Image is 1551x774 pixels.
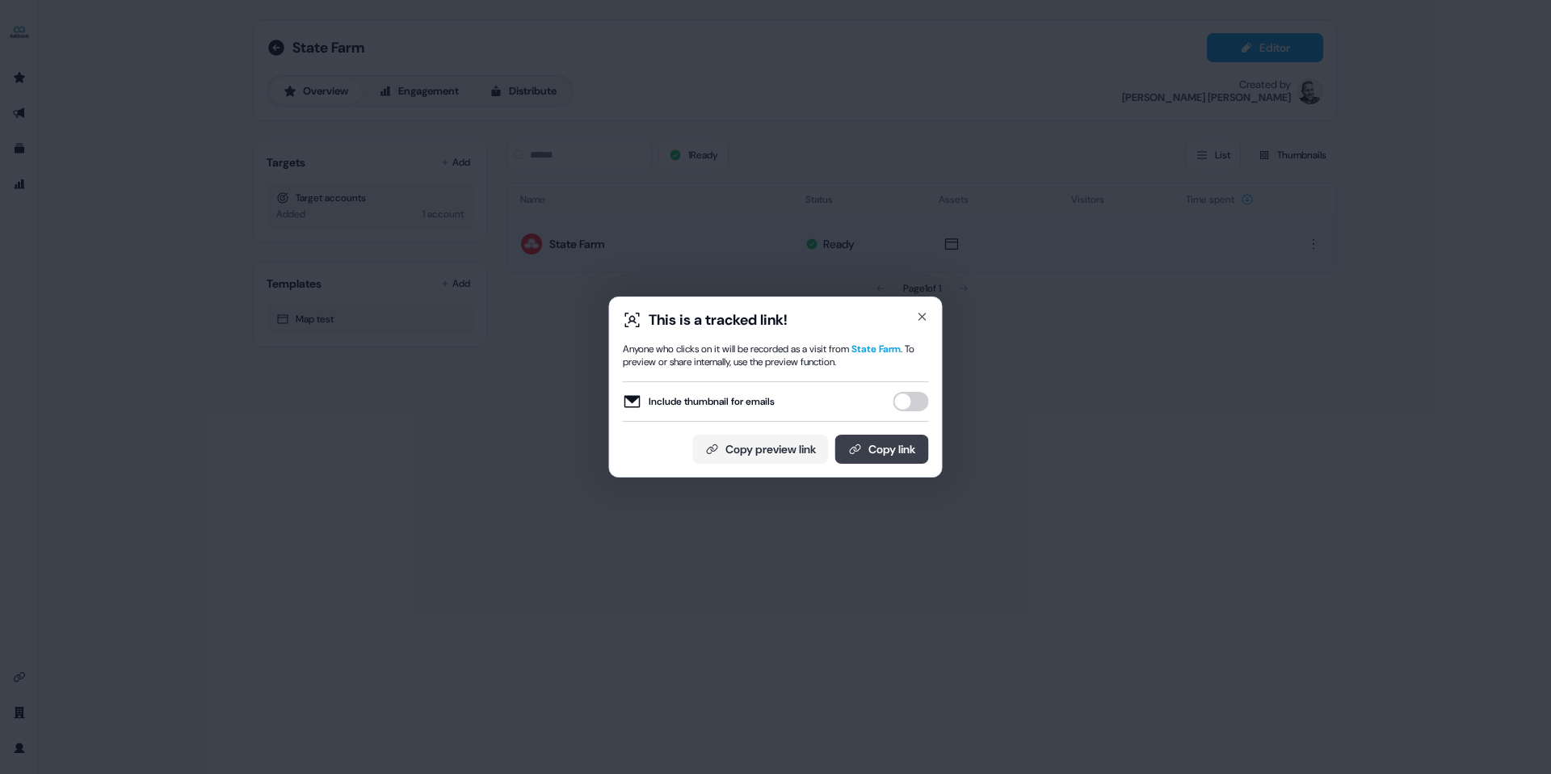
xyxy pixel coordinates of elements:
div: This is a tracked link! [649,310,788,330]
span: State Farm [851,343,901,355]
label: Include thumbnail for emails [623,392,775,411]
div: Anyone who clicks on it will be recorded as a visit from . To preview or share internally, use th... [623,343,929,368]
button: Copy link [835,435,929,464]
button: Copy preview link [693,435,829,464]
